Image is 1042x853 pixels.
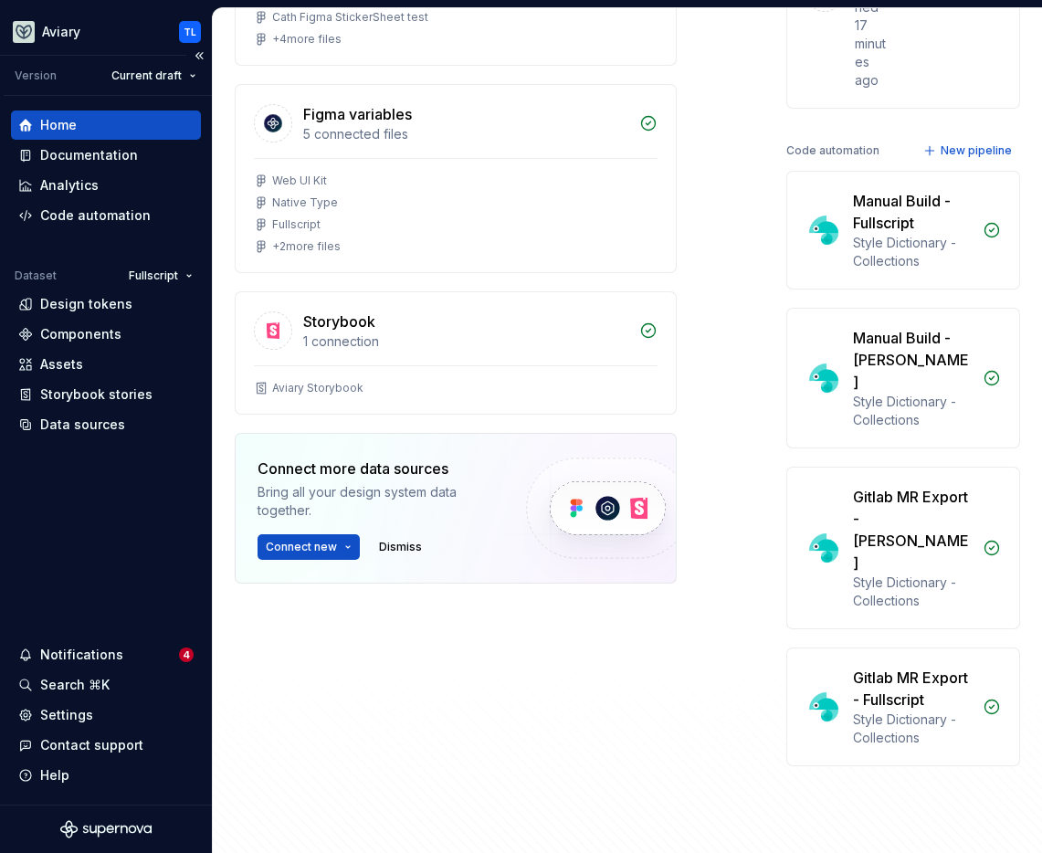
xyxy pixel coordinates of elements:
[40,706,93,724] div: Settings
[4,12,208,51] button: AviaryTL
[853,667,972,711] div: Gitlab MR Export - Fullscript
[853,234,972,270] div: Style Dictionary - Collections
[853,190,972,234] div: Manual Build - Fullscript
[11,201,201,230] a: Code automation
[258,458,495,479] div: Connect more data sources
[272,32,342,47] div: + 4 more files
[258,534,360,560] button: Connect new
[13,21,35,43] img: 256e2c79-9abd-4d59-8978-03feab5a3943.png
[40,295,132,313] div: Design tokens
[303,125,628,143] div: 5 connected files
[11,141,201,170] a: Documentation
[853,393,972,429] div: Style Dictionary - Collections
[11,761,201,790] button: Help
[179,648,194,662] span: 4
[258,483,495,520] div: Bring all your design system data together.
[11,171,201,200] a: Analytics
[371,534,430,560] button: Dismiss
[235,84,677,273] a: Figma variables5 connected filesWeb UI KitNative TypeFullscript+2more files
[941,143,1012,158] span: New pipeline
[272,10,428,25] div: Cath Figma StickerSheet test
[11,731,201,760] button: Contact support
[103,63,205,89] button: Current draft
[40,206,151,225] div: Code automation
[186,43,212,68] button: Collapse sidebar
[303,332,628,351] div: 1 connection
[11,700,201,730] a: Settings
[11,670,201,700] button: Search ⌘K
[272,195,338,210] div: Native Type
[272,174,327,188] div: Web UI Kit
[121,263,201,289] button: Fullscript
[272,239,341,254] div: + 2 more files
[266,540,337,554] span: Connect new
[853,486,972,574] div: Gitlab MR Export - [PERSON_NAME]
[40,116,77,134] div: Home
[853,711,972,747] div: Style Dictionary - Collections
[853,327,972,393] div: Manual Build - [PERSON_NAME]
[853,574,972,610] div: Style Dictionary - Collections
[40,736,143,754] div: Contact support
[40,385,153,404] div: Storybook stories
[303,311,375,332] div: Storybook
[379,540,422,554] span: Dismiss
[40,766,69,785] div: Help
[40,146,138,164] div: Documentation
[40,176,99,195] div: Analytics
[111,68,182,83] span: Current draft
[15,269,57,283] div: Dataset
[42,23,80,41] div: Aviary
[11,290,201,319] a: Design tokens
[272,381,363,395] div: Aviary Storybook
[11,380,201,409] a: Storybook stories
[40,325,121,343] div: Components
[303,103,412,125] div: Figma variables
[40,355,83,374] div: Assets
[272,217,321,232] div: Fullscript
[918,138,1020,163] button: New pipeline
[15,68,57,83] div: Version
[11,111,201,140] a: Home
[235,291,677,415] a: Storybook1 connectionAviary Storybook
[11,350,201,379] a: Assets
[11,320,201,349] a: Components
[786,138,879,163] div: Code automation
[40,676,110,694] div: Search ⌘K
[60,820,152,838] svg: Supernova Logo
[40,416,125,434] div: Data sources
[40,646,123,664] div: Notifications
[11,640,201,669] button: Notifications4
[184,25,196,39] div: TL
[129,269,178,283] span: Fullscript
[11,410,201,439] a: Data sources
